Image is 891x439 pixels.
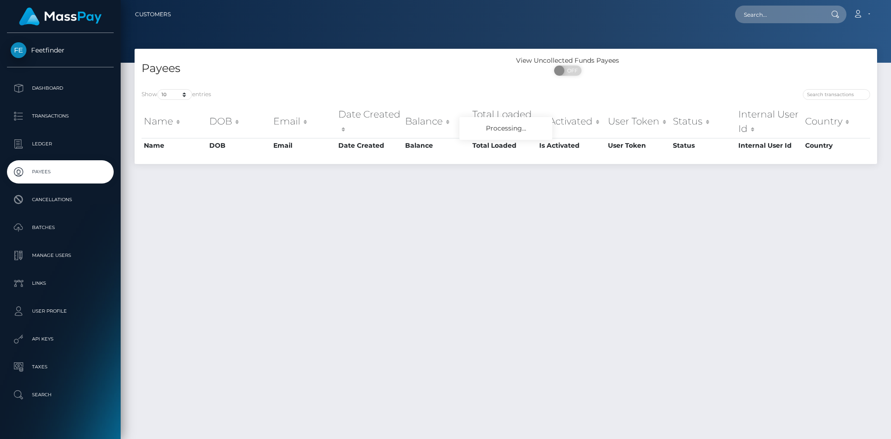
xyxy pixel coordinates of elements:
h4: Payees [142,60,499,77]
select: Showentries [157,89,192,100]
a: Batches [7,216,114,239]
a: Dashboard [7,77,114,100]
a: User Profile [7,300,114,323]
th: User Token [606,105,671,138]
th: Is Activated [537,105,606,138]
th: Internal User Id [736,138,803,153]
p: Payees [11,165,110,179]
th: Country [803,105,870,138]
a: Links [7,272,114,295]
p: Cancellations [11,193,110,207]
th: Status [671,105,736,138]
p: Batches [11,221,110,235]
th: Email [271,138,336,153]
div: Processing... [459,117,552,140]
th: Balance [403,105,470,138]
th: DOB [207,138,271,153]
img: MassPay Logo [19,7,102,26]
th: Email [271,105,336,138]
th: Total Loaded [470,138,537,153]
img: Feetfinder [11,42,26,58]
div: View Uncollected Funds Payees [506,56,630,66]
th: Date Created [336,105,403,138]
th: Name [142,138,207,153]
p: Links [11,276,110,290]
p: API Keys [11,332,110,346]
th: User Token [606,138,671,153]
th: Date Created [336,138,403,153]
span: OFF [559,66,582,76]
p: Search [11,388,110,402]
a: Transactions [7,105,114,128]
span: Feetfinder [7,46,114,54]
a: Payees [7,160,114,183]
th: Name [142,105,207,138]
p: Ledger [11,137,110,151]
a: API Keys [7,328,114,351]
p: Taxes [11,360,110,374]
p: Dashboard [11,81,110,95]
th: Internal User Id [736,105,803,138]
input: Search... [735,6,822,23]
a: Taxes [7,355,114,379]
a: Ledger [7,132,114,156]
th: DOB [207,105,271,138]
a: Manage Users [7,244,114,267]
input: Search transactions [803,89,870,100]
label: Show entries [142,89,211,100]
p: Manage Users [11,249,110,262]
th: Status [671,138,736,153]
th: Country [803,138,870,153]
th: Balance [403,138,470,153]
th: Total Loaded [470,105,537,138]
a: Customers [135,5,171,24]
p: Transactions [11,109,110,123]
a: Cancellations [7,188,114,211]
p: User Profile [11,304,110,318]
a: Search [7,383,114,406]
th: Is Activated [537,138,606,153]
